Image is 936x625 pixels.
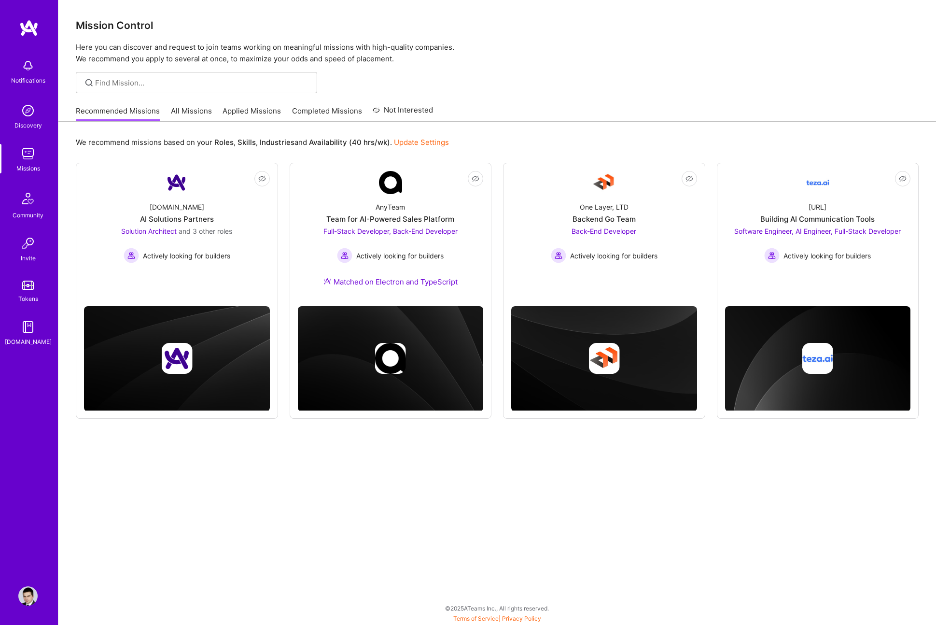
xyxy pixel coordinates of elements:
span: Actively looking for builders [570,251,657,261]
span: Solution Architect [121,227,177,235]
div: © 2025 ATeams Inc., All rights reserved. [58,596,936,620]
i: icon SearchGrey [84,77,95,88]
div: Team for AI-Powered Sales Platform [326,214,454,224]
img: Ateam Purple Icon [323,277,331,285]
a: Company Logo[URL]Building AI Communication ToolsSoftware Engineer, AI Engineer, Full-Stack Develo... [725,171,911,287]
div: One Layer, LTD [580,202,629,212]
img: Company logo [802,343,833,374]
a: Privacy Policy [502,615,541,622]
img: cover [84,306,270,411]
b: Roles [214,138,234,147]
span: Back-End Developer [572,227,636,235]
img: tokens [22,281,34,290]
div: Community [13,210,43,220]
a: Company LogoAnyTeamTeam for AI-Powered Sales PlatformFull-Stack Developer, Back-End Developer Act... [298,171,484,298]
img: Actively looking for builders [764,248,780,263]
img: cover [298,306,484,411]
a: Applied Missions [223,106,281,122]
div: AI Solutions Partners [140,214,214,224]
a: All Missions [171,106,212,122]
div: Tokens [18,294,38,304]
img: Company logo [161,343,192,374]
a: Not Interested [373,104,433,122]
input: Find Mission... [95,78,310,88]
a: Company LogoOne Layer, LTDBackend Go TeamBack-End Developer Actively looking for buildersActively... [511,171,697,287]
img: teamwork [18,144,38,163]
img: Actively looking for builders [337,248,352,263]
span: Actively looking for builders [356,251,444,261]
img: Company logo [375,343,406,374]
img: bell [18,56,38,75]
img: Actively looking for builders [551,248,566,263]
div: Missions [16,163,40,173]
i: icon EyeClosed [685,175,693,183]
img: cover [511,306,697,411]
img: User Avatar [18,586,38,606]
div: AnyTeam [376,202,405,212]
i: icon EyeClosed [258,175,266,183]
a: Update Settings [394,138,449,147]
p: We recommend missions based on your , , and . [76,137,449,147]
div: Invite [21,253,36,263]
p: Here you can discover and request to join teams working on meaningful missions with high-quality ... [76,42,919,65]
img: Company Logo [379,171,402,194]
b: Availability (40 hrs/wk) [309,138,390,147]
div: Notifications [11,75,45,85]
span: Actively looking for builders [783,251,871,261]
div: Backend Go Team [573,214,636,224]
img: guide book [18,317,38,337]
b: Industries [260,138,294,147]
a: Company Logo[DOMAIN_NAME]AI Solutions PartnersSolution Architect and 3 other rolesActively lookin... [84,171,270,287]
div: [DOMAIN_NAME] [5,337,52,347]
img: Community [16,187,40,210]
img: discovery [18,101,38,120]
div: [URL] [809,202,826,212]
span: and 3 other roles [179,227,232,235]
span: Software Engineer, AI Engineer, Full-Stack Developer [734,227,901,235]
span: Actively looking for builders [143,251,230,261]
img: Company Logo [165,171,188,194]
i: icon EyeClosed [899,175,907,183]
span: | [453,615,541,622]
div: Building AI Communication Tools [760,214,875,224]
img: cover [725,306,911,412]
div: [DOMAIN_NAME] [150,202,204,212]
img: Invite [18,234,38,253]
a: Completed Missions [292,106,362,122]
h3: Mission Control [76,19,919,31]
a: Terms of Service [453,615,499,622]
img: logo [19,19,39,37]
div: Discovery [14,120,42,130]
b: Skills [237,138,256,147]
a: Recommended Missions [76,106,160,122]
i: icon EyeClosed [472,175,479,183]
a: User Avatar [16,586,40,606]
img: Company logo [588,343,619,374]
img: Company Logo [592,171,615,194]
div: Matched on Electron and TypeScript [323,277,458,287]
img: Company Logo [806,171,829,194]
span: Full-Stack Developer, Back-End Developer [323,227,458,235]
img: Actively looking for builders [124,248,139,263]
